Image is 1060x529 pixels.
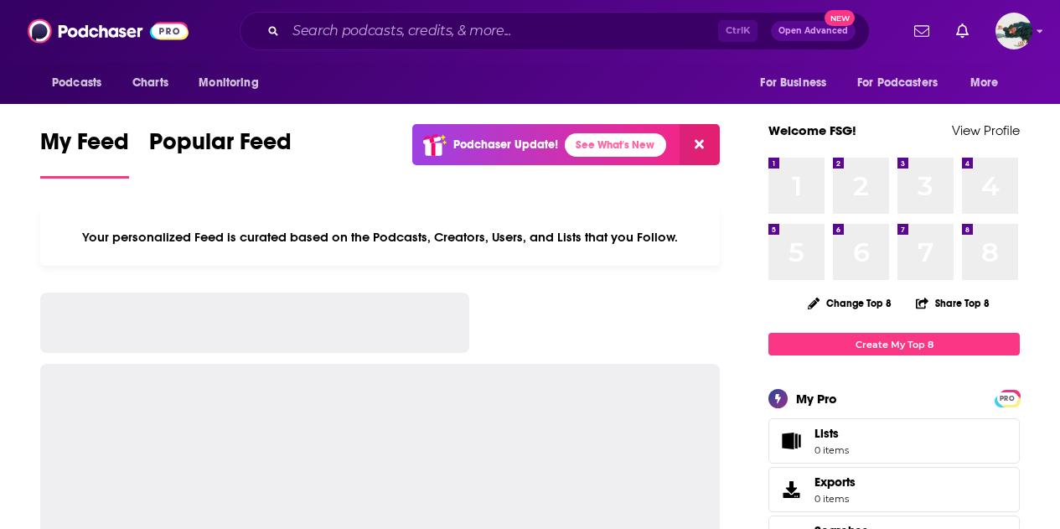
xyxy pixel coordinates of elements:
[771,21,856,41] button: Open AdvancedNew
[814,444,849,456] span: 0 items
[814,475,856,490] span: Exports
[995,13,1032,49] span: Logged in as fsg.publicity
[907,17,936,45] a: Show notifications dropdown
[565,133,666,157] a: See What's New
[915,287,990,319] button: Share Top 8
[768,122,856,138] a: Welcome FSG!
[40,209,720,266] div: Your personalized Feed is curated based on the Podcasts, Creators, Users, and Lists that you Follow.
[240,12,870,50] div: Search podcasts, credits, & more...
[995,13,1032,49] img: User Profile
[149,127,292,166] span: Popular Feed
[132,71,168,95] span: Charts
[40,127,129,179] a: My Feed
[122,67,178,99] a: Charts
[760,71,826,95] span: For Business
[52,71,101,95] span: Podcasts
[814,426,839,441] span: Lists
[949,17,975,45] a: Show notifications dropdown
[187,67,280,99] button: open menu
[199,71,258,95] span: Monitoring
[453,137,558,152] p: Podchaser Update!
[814,426,849,441] span: Lists
[748,67,847,99] button: open menu
[959,67,1020,99] button: open menu
[970,71,999,95] span: More
[768,418,1020,464] a: Lists
[997,392,1017,405] span: PRO
[952,122,1020,138] a: View Profile
[825,10,855,26] span: New
[796,391,837,407] div: My Pro
[814,493,856,505] span: 0 items
[28,15,189,47] img: Podchaser - Follow, Share and Rate Podcasts
[798,293,902,314] button: Change Top 8
[846,67,962,99] button: open menu
[718,20,758,42] span: Ctrl K
[774,478,808,501] span: Exports
[995,13,1032,49] button: Show profile menu
[857,71,938,95] span: For Podcasters
[778,27,848,35] span: Open Advanced
[40,67,123,99] button: open menu
[774,429,808,453] span: Lists
[149,127,292,179] a: Popular Feed
[997,392,1017,404] a: PRO
[768,333,1020,355] a: Create My Top 8
[286,18,718,44] input: Search podcasts, credits, & more...
[40,127,129,166] span: My Feed
[768,467,1020,512] a: Exports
